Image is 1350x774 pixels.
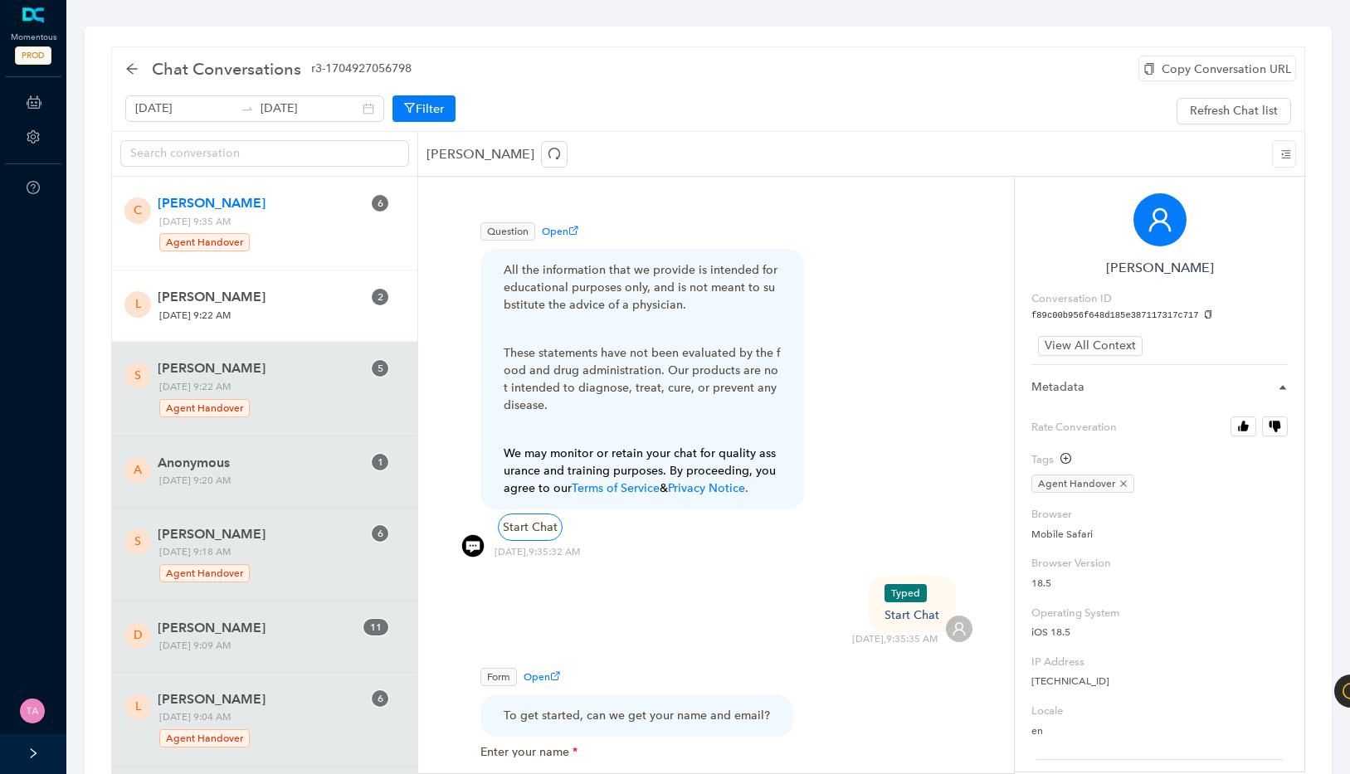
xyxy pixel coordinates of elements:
[1031,378,1268,397] span: Metadata
[1031,605,1288,621] label: Operating System
[158,524,362,544] span: [PERSON_NAME]
[480,222,535,241] span: Question
[1031,378,1288,403] div: Metadata
[1031,506,1288,523] label: Browser
[134,461,142,479] span: A
[1031,309,1288,323] pre: f89c00b956f648d185e387117317c717
[27,181,40,194] span: question-circle
[1031,527,1288,543] p: Mobile Safari
[1262,416,1288,436] button: Rate Converation
[134,626,143,645] span: D
[135,100,234,118] input: Start date
[1031,416,1288,438] label: Rate Converation
[372,454,388,470] sup: 1
[885,584,927,602] span: Typed
[504,446,776,495] span: We may monitor or retain your chat for quality assurance and training purposes. By proceeding, yo...
[461,533,485,558] img: giphy.gif
[1031,451,1071,468] div: Tags
[1278,382,1288,392] span: caret-right
[1031,723,1288,739] p: en
[378,693,383,704] span: 6
[158,287,362,307] span: [PERSON_NAME]
[154,543,356,583] span: [DATE] 9:18 AM
[261,100,359,118] input: End date
[125,62,139,75] span: arrow-left
[378,363,383,374] span: 5
[372,289,388,305] sup: 2
[20,699,45,723] img: 44db39993f20fb5923c1e76f9240318d
[135,698,141,716] span: L
[1177,98,1291,124] button: Refresh Chat list
[480,668,517,686] span: Form
[1119,479,1128,488] span: close
[1031,475,1134,493] span: Agent Handover
[1143,63,1155,75] span: copy
[372,690,388,707] sup: 6
[1031,674,1288,689] p: [TECHNICAL_ID]
[376,621,382,633] span: 1
[152,56,301,82] span: Chat Conversations
[154,307,356,324] span: [DATE] 9:22 AM
[1031,576,1288,591] p: 18.5
[134,367,141,385] span: S
[668,481,745,495] a: Privacy Notice
[130,144,386,163] input: Search conversation
[1031,654,1288,670] label: IP Address
[1231,416,1256,436] button: Rate Converation
[1031,625,1288,640] p: iOS 18.5
[134,202,142,220] span: C
[372,360,388,377] sup: 5
[498,514,563,541] div: Start Chat
[154,213,356,253] span: [DATE] 9:35 AM
[241,102,254,115] span: swap-right
[1038,336,1143,356] button: View All Context
[1031,555,1288,572] label: Browser Version
[159,564,250,582] span: Agent Handover
[480,737,578,767] label: Enter your name
[1045,337,1136,355] span: View All Context
[495,545,580,559] div: [DATE] , 9:35:32 AM
[15,46,51,65] span: PROD
[885,584,939,624] div: Start Chat
[159,399,250,417] span: Agent Handover
[378,197,383,209] span: 6
[572,481,660,495] a: Terms of Service
[154,637,356,655] span: [DATE] 9:09 AM
[370,621,376,633] span: 1
[363,619,388,635] sup: 11
[158,193,362,213] span: [PERSON_NAME]
[1138,56,1296,81] div: Copy Conversation URL
[952,621,967,636] span: user
[542,226,578,237] span: Open
[125,62,139,76] div: back
[392,95,456,122] button: Filter
[660,481,668,495] span: &
[1281,149,1291,159] span: menu-unfold
[504,261,781,314] p: All the information that we provide is intended for educational purposes only, and is not meant t...
[158,453,362,473] span: Anonymous
[159,729,250,747] span: Agent Handover
[1190,102,1278,120] span: Refresh Chat list
[548,147,561,160] span: redo
[504,707,770,724] div: To get started, can we get your name and email?
[1147,207,1173,233] span: user
[1204,310,1213,319] span: copy
[154,708,356,748] span: [DATE] 9:04 AM
[1031,260,1288,275] h6: [PERSON_NAME]
[1031,703,1288,719] label: Locale
[241,102,254,115] span: to
[1060,453,1071,464] span: plus-circle
[158,358,362,378] span: [PERSON_NAME]
[1031,290,1112,307] label: Conversation ID
[154,378,356,418] span: [DATE] 9:22 AM
[135,295,141,314] span: L
[311,60,412,78] span: r3-1704927056798
[158,689,362,709] span: [PERSON_NAME]
[378,291,383,303] span: 2
[158,618,362,638] span: [PERSON_NAME]
[378,456,383,468] span: 1
[852,632,938,646] div: [DATE] , 9:35:35 AM
[378,528,383,539] span: 6
[504,344,781,414] p: These statements have not been evaluated by the food and drug administration. Our products are no...
[524,671,560,683] span: Open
